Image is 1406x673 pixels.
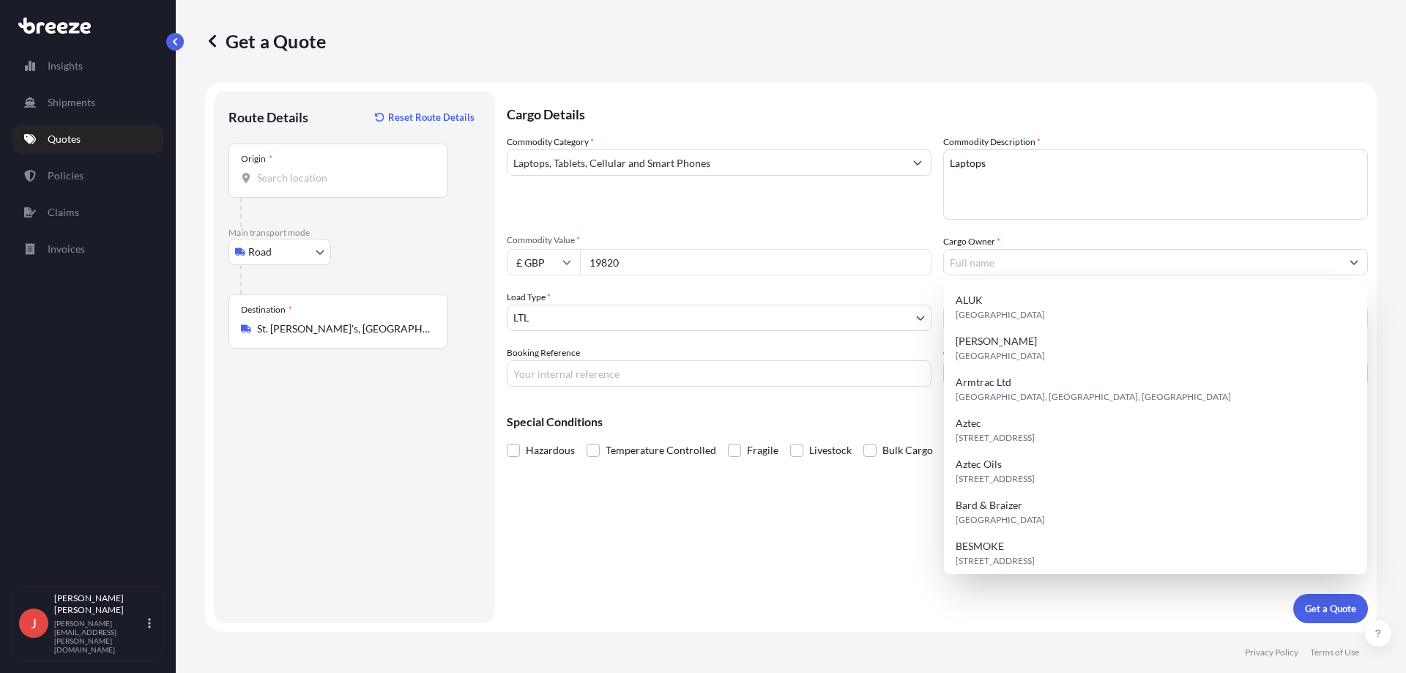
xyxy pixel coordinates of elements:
[205,29,326,53] p: Get a Quote
[388,110,475,124] p: Reset Route Details
[54,619,145,654] p: [PERSON_NAME][EMAIL_ADDRESS][PERSON_NAME][DOMAIN_NAME]
[228,108,308,126] p: Route Details
[580,249,931,275] input: Type amount
[1310,647,1359,658] a: Terms of Use
[956,498,1022,513] span: Bard & Braizer
[507,290,551,305] span: Load Type
[956,349,1045,363] span: [GEOGRAPHIC_DATA]
[48,132,81,146] p: Quotes
[507,360,931,387] input: Your internal reference
[507,149,904,176] input: Select a commodity type
[368,105,480,129] button: Reset Route Details
[1341,249,1367,275] button: Show suggestions
[12,124,163,154] a: Quotes
[1305,601,1356,616] p: Get a Quote
[257,171,430,185] input: Origin
[248,245,272,259] span: Road
[241,304,292,316] div: Destination
[944,249,1341,275] input: Full name
[943,290,1368,302] span: Freight Cost
[956,308,1045,322] span: [GEOGRAPHIC_DATA]
[507,346,580,360] label: Booking Reference
[526,439,575,461] span: Hazardous
[12,88,163,117] a: Shipments
[48,205,79,220] p: Claims
[507,135,594,149] label: Commodity Category
[747,439,778,461] span: Fragile
[956,472,1035,486] span: [STREET_ADDRESS]
[48,95,95,110] p: Shipments
[54,592,145,616] p: [PERSON_NAME] [PERSON_NAME]
[507,91,1368,135] p: Cargo Details
[257,321,430,336] input: Destination
[513,311,529,325] span: LTL
[12,51,163,81] a: Insights
[943,360,1368,387] input: Enter name
[956,293,983,308] span: ALUK
[48,168,83,183] p: Policies
[12,161,163,190] a: Policies
[1293,594,1368,623] button: Get a Quote
[943,346,995,360] label: Carrier Name
[809,439,852,461] span: Livestock
[507,305,931,331] button: LTL
[904,149,931,176] button: Show suggestions
[31,616,37,631] span: J
[48,242,85,256] p: Invoices
[606,439,716,461] span: Temperature Controlled
[12,234,163,264] a: Invoices
[241,153,272,165] div: Origin
[882,439,933,461] span: Bulk Cargo
[956,375,1011,390] span: Armtrac Ltd
[228,239,331,265] button: Select transport
[956,416,981,431] span: Aztec
[956,554,1035,568] span: [STREET_ADDRESS]
[956,334,1037,349] span: [PERSON_NAME]
[507,234,931,246] span: Commodity Value
[12,198,163,227] a: Claims
[1245,647,1298,658] a: Privacy Policy
[956,539,1004,554] span: BESMOKE
[956,390,1231,404] span: [GEOGRAPHIC_DATA], [GEOGRAPHIC_DATA], [GEOGRAPHIC_DATA]
[956,431,1035,445] span: [STREET_ADDRESS]
[943,234,1000,249] label: Cargo Owner
[507,416,1368,428] p: Special Conditions
[956,457,1002,472] span: Aztec Oils
[956,513,1045,527] span: [GEOGRAPHIC_DATA]
[228,227,480,239] p: Main transport mode
[48,59,83,73] p: Insights
[943,135,1041,149] label: Commodity Description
